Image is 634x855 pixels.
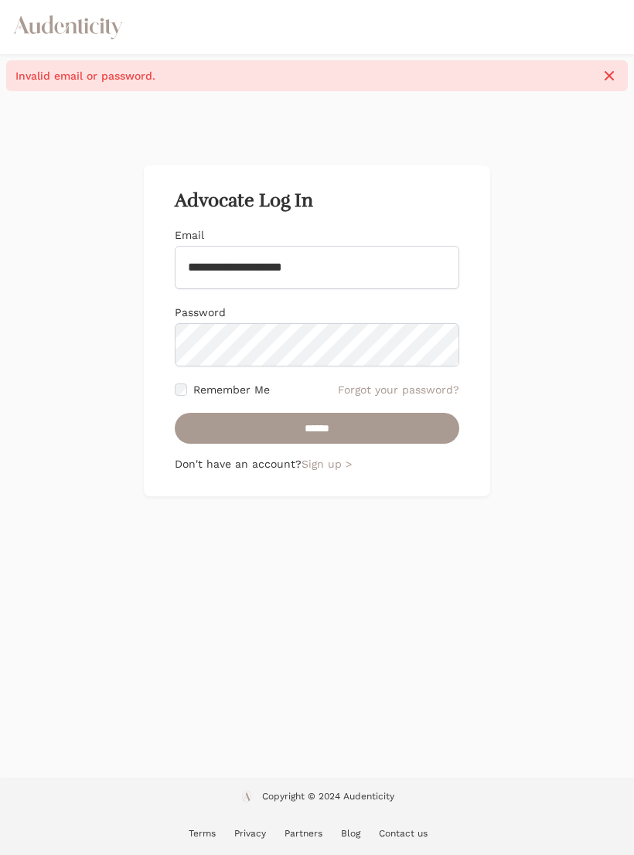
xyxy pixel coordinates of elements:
[285,828,322,839] a: Partners
[262,790,394,802] p: Copyright © 2024 Audenticity
[338,382,459,397] a: Forgot your password?
[175,229,204,241] label: Email
[175,190,459,212] h2: Advocate Log In
[379,828,428,839] a: Contact us
[175,456,459,472] p: Don't have an account?
[175,306,226,318] label: Password
[189,828,216,839] a: Terms
[15,68,592,83] span: Invalid email or password.
[234,828,266,839] a: Privacy
[302,458,352,470] a: Sign up >
[193,382,270,397] label: Remember Me
[341,828,360,839] a: Blog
